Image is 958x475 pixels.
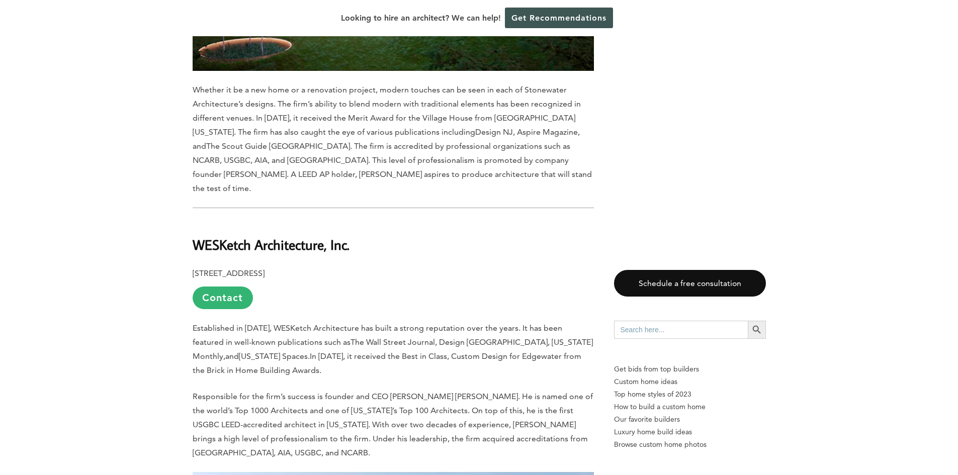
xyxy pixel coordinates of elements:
[193,236,350,253] b: WESKetch Architecture, Inc.
[614,413,766,426] a: Our favorite builders
[193,141,592,193] span: . The firm is accredited by professional organizations such as NCARB, USGBC, AIA, and [GEOGRAPHIC...
[614,363,766,375] p: Get bids from top builders
[908,425,946,463] iframe: Drift Widget Chat Controller
[614,321,748,339] input: Search here...
[751,324,762,335] svg: Search
[193,85,581,137] span: Whether it be a new home or a renovation project, modern touches can be seen in each of Stonewate...
[614,426,766,438] a: Luxury home build ideas
[475,127,578,137] span: Design NJ, Aspire Magazine
[206,141,350,151] span: The Scout Guide [GEOGRAPHIC_DATA]
[225,351,239,361] span: and
[239,351,310,361] span: [US_STATE] Spaces.
[614,375,766,388] a: Custom home ideas
[193,392,593,457] span: Responsible for the firm’s success is founder and CEO [PERSON_NAME] [PERSON_NAME]. He is named on...
[614,270,766,297] a: Schedule a free consultation
[614,401,766,413] a: How to build a custom home
[193,337,593,361] span: Design [GEOGRAPHIC_DATA], [US_STATE] Monthly,
[193,268,265,278] b: [STREET_ADDRESS]
[614,438,766,451] a: Browse custom home photos
[614,388,766,401] a: Top home styles of 2023
[351,337,437,347] span: The Wall Street Journal,
[193,323,562,347] span: Established in [DATE], WESKetch Architecture has built a strong reputation over the years. It has...
[505,8,613,28] a: Get Recommendations
[193,351,581,375] span: In [DATE], it received the Best in Class, Custom Design for Edgewater from the Brick in Home Buil...
[193,287,253,309] a: Contact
